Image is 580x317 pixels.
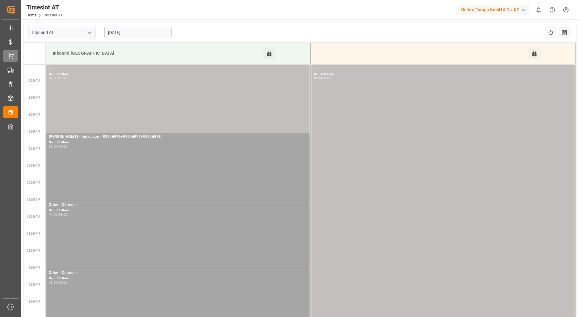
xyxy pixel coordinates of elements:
[49,281,58,284] div: 13:00
[49,145,58,148] div: 09:00
[49,66,307,72] div: - -
[59,145,67,148] div: 11:00
[29,283,40,286] span: 1:30 PM
[458,5,529,14] div: Melitta Europa GmbH & Co. KG
[314,72,572,77] div: No. of Pallets -
[49,213,58,216] div: 11:00
[49,72,307,77] div: No. of Pallets -
[26,3,62,12] div: Timeslot AT
[50,48,263,59] div: Inbound [GEOGRAPHIC_DATA]
[29,147,40,150] span: 9:30 AM
[26,13,36,17] a: Home
[532,3,545,17] button: show 0 new notifications
[29,266,40,269] span: 1:00 PM
[314,66,572,72] div: - -
[58,281,59,284] div: -
[59,77,67,80] div: 15:30
[49,276,307,281] div: No. of Pallets -
[49,134,307,140] div: [PERSON_NAME] - Intercargo - 92556976+92556977+92556978
[59,281,67,284] div: 15:00
[29,113,40,116] span: 8:30 AM
[49,140,307,145] div: No. of Pallets -
[26,249,40,252] span: 12:30 PM
[29,96,40,99] span: 8:00 AM
[58,213,59,216] div: -
[26,164,40,167] span: 10:00 AM
[458,4,532,15] button: Melitta Europa GmbH & Co. KG
[29,79,40,82] span: 7:30 AM
[29,130,40,133] span: 9:00 AM
[49,77,58,80] div: 07:00
[545,3,559,17] button: Help Center
[323,77,324,80] div: -
[58,145,59,148] div: -
[49,270,307,276] div: Other - Others - -
[58,77,59,80] div: -
[85,28,94,37] button: open menu
[314,77,323,80] div: 07:00
[59,213,67,216] div: 13:00
[29,27,96,38] input: Type to search/select
[104,27,172,38] input: DD-MM-YYYY
[29,300,40,303] span: 2:00 PM
[26,181,40,184] span: 10:30 AM
[26,198,40,201] span: 11:00 AM
[26,232,40,235] span: 12:00 PM
[49,208,307,213] div: No. of Pallets -
[49,202,307,208] div: Other - Others - -
[26,215,40,218] span: 11:30 AM
[324,77,332,80] div: 15:30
